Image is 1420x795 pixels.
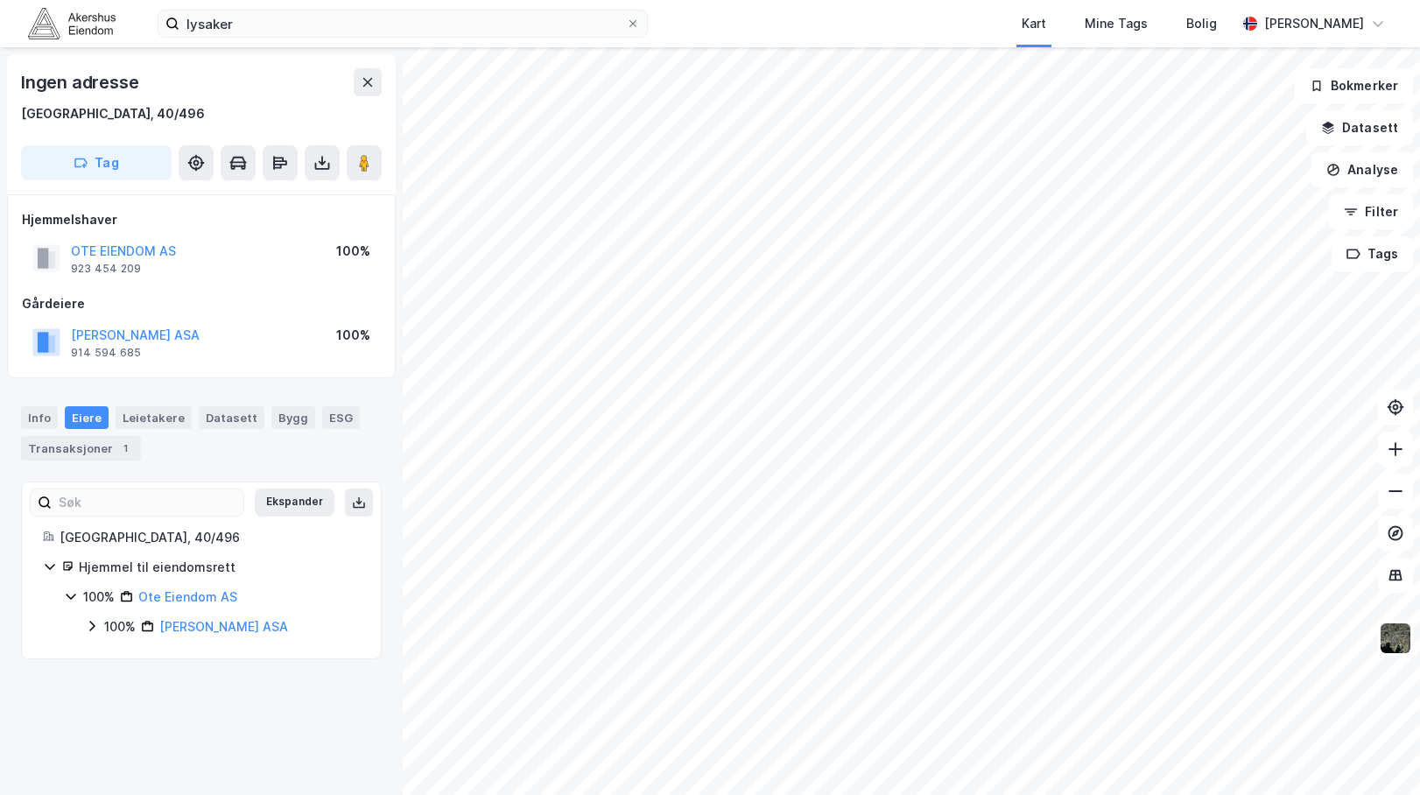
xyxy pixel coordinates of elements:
[116,440,134,457] div: 1
[1332,236,1413,271] button: Tags
[271,406,315,429] div: Bygg
[71,346,141,360] div: 914 594 685
[116,406,192,429] div: Leietakere
[322,406,360,429] div: ESG
[1329,194,1413,229] button: Filter
[104,616,136,637] div: 100%
[199,406,264,429] div: Datasett
[1306,110,1413,145] button: Datasett
[22,293,381,314] div: Gårdeiere
[1332,711,1420,795] div: Kontrollprogram for chat
[21,103,205,124] div: [GEOGRAPHIC_DATA], 40/496
[1311,152,1413,187] button: Analyse
[79,557,360,578] div: Hjemmel til eiendomsrett
[21,406,58,429] div: Info
[65,406,109,429] div: Eiere
[60,527,360,548] div: [GEOGRAPHIC_DATA], 40/496
[21,68,142,96] div: Ingen adresse
[1295,68,1413,103] button: Bokmerker
[1379,622,1412,655] img: 9k=
[1022,13,1046,34] div: Kart
[21,436,141,461] div: Transaksjoner
[52,489,243,516] input: Søk
[1332,711,1420,795] iframe: Chat Widget
[336,325,370,346] div: 100%
[22,209,381,230] div: Hjemmelshaver
[21,145,172,180] button: Tag
[179,11,626,37] input: Søk på adresse, matrikkel, gårdeiere, leietakere eller personer
[138,589,237,604] a: Ote Eiendom AS
[1264,13,1364,34] div: [PERSON_NAME]
[28,8,116,39] img: akershus-eiendom-logo.9091f326c980b4bce74ccdd9f866810c.svg
[255,489,334,517] button: Ekspander
[159,619,288,634] a: [PERSON_NAME] ASA
[83,587,115,608] div: 100%
[1186,13,1217,34] div: Bolig
[336,241,370,262] div: 100%
[71,262,141,276] div: 923 454 209
[1085,13,1148,34] div: Mine Tags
